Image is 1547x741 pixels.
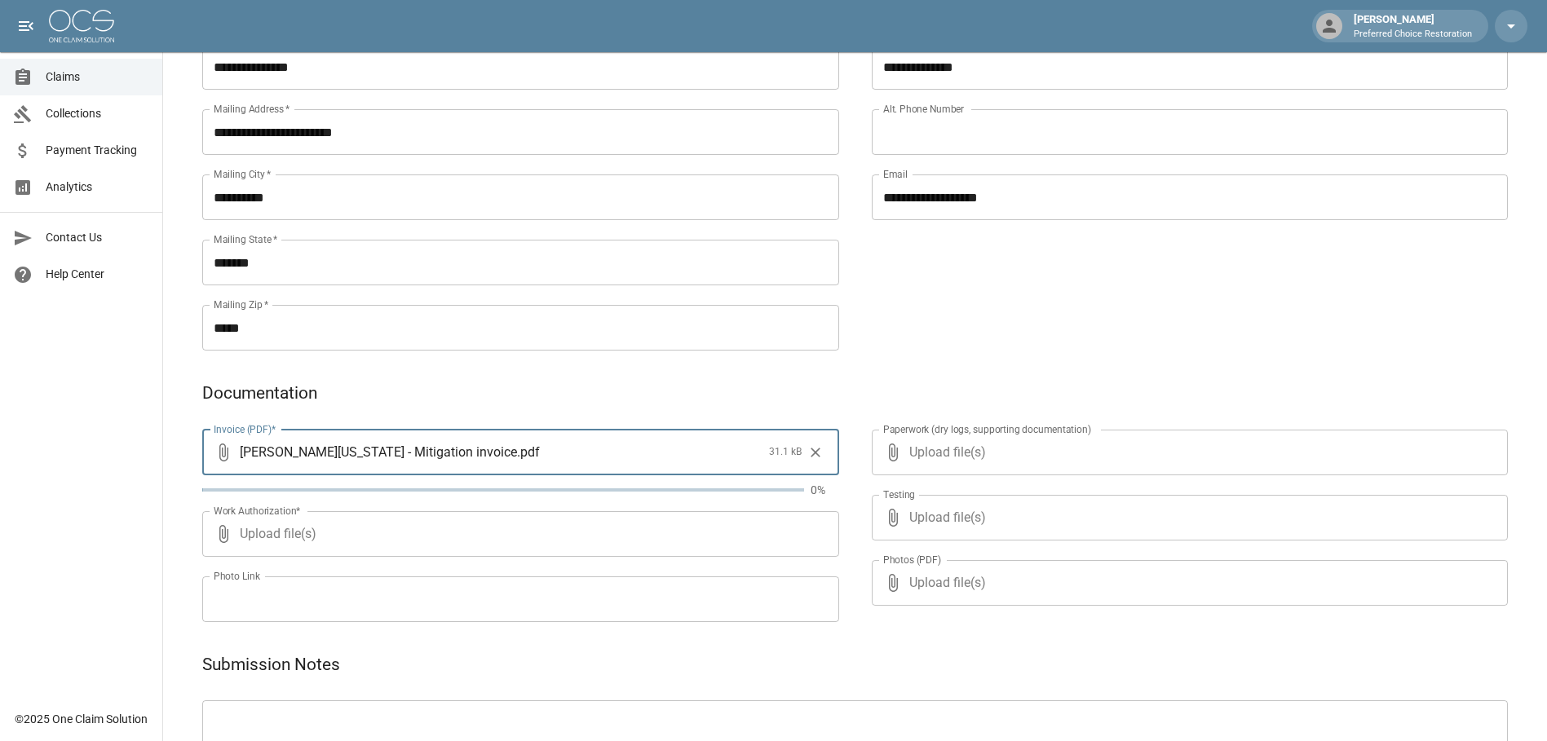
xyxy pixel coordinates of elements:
button: open drawer [10,10,42,42]
span: Upload file(s) [909,560,1465,606]
span: Upload file(s) [240,511,795,557]
p: 0% [811,482,839,498]
label: Paperwork (dry logs, supporting documentation) [883,422,1091,436]
span: [PERSON_NAME][US_STATE] - Mitigation invoice [240,443,517,461]
p: Preferred Choice Restoration [1354,28,1472,42]
button: Clear [803,440,828,465]
label: Mailing Address [214,102,290,116]
span: Analytics [46,179,149,196]
label: Alt. Phone Number [883,102,964,116]
span: Claims [46,68,149,86]
span: Help Center [46,266,149,283]
label: Mailing Zip [214,298,269,311]
label: Mailing City [214,167,272,181]
label: Photos (PDF) [883,553,941,567]
span: Collections [46,105,149,122]
label: Invoice (PDF)* [214,422,276,436]
div: [PERSON_NAME] [1347,11,1478,41]
span: Upload file(s) [909,495,1465,540]
label: Mailing State [214,232,277,246]
div: © 2025 One Claim Solution [15,711,148,727]
span: Upload file(s) [909,430,1465,475]
label: Photo Link [214,569,260,583]
span: Payment Tracking [46,142,149,159]
label: Email [883,167,908,181]
span: 31.1 kB [769,444,802,461]
label: Work Authorization* [214,504,301,518]
img: ocs-logo-white-transparent.png [49,10,114,42]
label: Testing [883,487,915,501]
span: . pdf [517,443,540,461]
span: Contact Us [46,229,149,246]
